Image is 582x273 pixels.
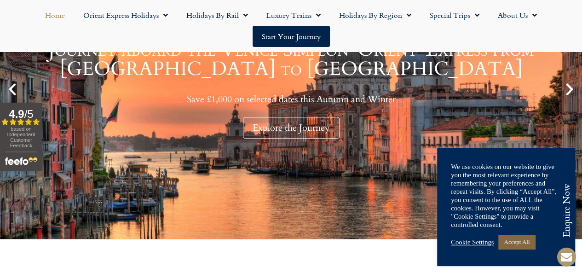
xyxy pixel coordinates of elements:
a: Holidays by Rail [177,5,257,26]
p: Save £1,000 on selected dates this Autumn and Winter [23,93,559,105]
nav: Menu [5,5,577,47]
a: Special Trips [421,5,489,26]
div: Previous slide [5,81,20,97]
a: Luxury Trains [257,5,330,26]
div: We use cookies on our website to give you the most relevant experience by remembering your prefer... [451,163,561,229]
a: Start your Journey [253,26,330,47]
a: Cookie Settings [451,238,494,246]
div: Explore the Journey [243,117,340,139]
h1: Journey aboard the Venice Simplon-Orient-Express from [GEOGRAPHIC_DATA] to [GEOGRAPHIC_DATA] [23,40,559,79]
a: Home [36,5,74,26]
a: Holidays by Region [330,5,421,26]
div: Next slide [562,81,577,97]
a: Accept All [498,235,535,249]
a: About Us [489,5,546,26]
a: Orient Express Holidays [74,5,177,26]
